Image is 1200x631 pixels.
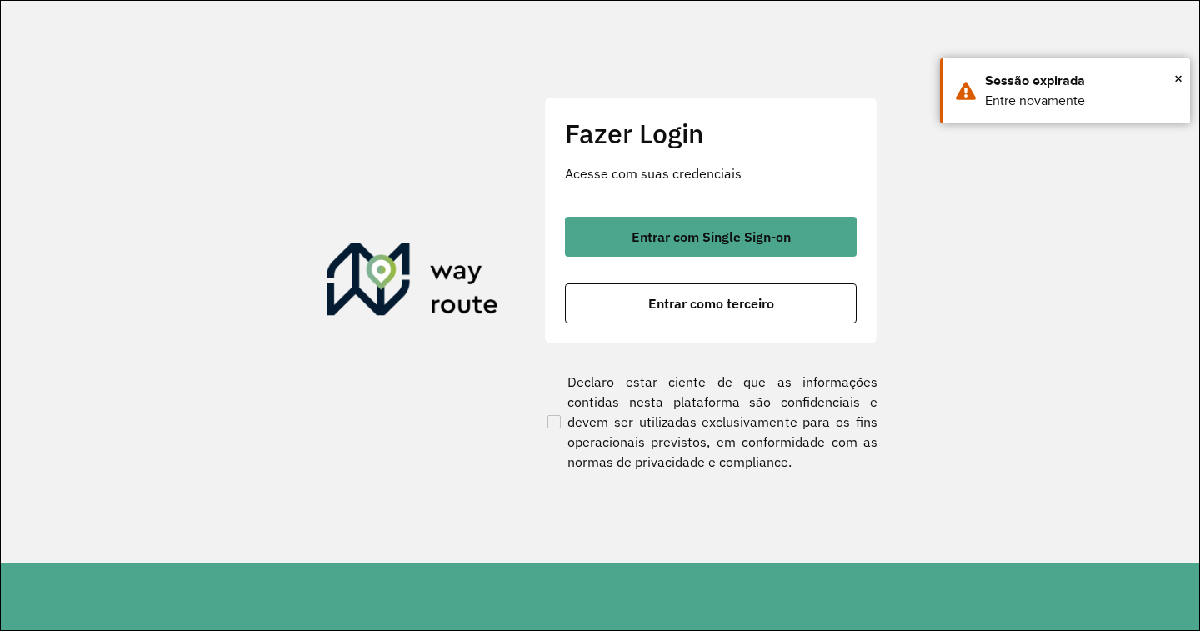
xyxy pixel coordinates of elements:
button: button [565,283,857,323]
button: Close [1174,66,1182,91]
p: Acesse com suas credenciais [565,163,857,183]
div: Sessão expirada [985,71,1177,91]
label: Declaro estar ciente de que as informações contidas nesta plataforma são confidenciais e devem se... [544,372,877,472]
button: button [565,217,857,257]
img: Roteirizador AmbevTech [327,243,498,323]
span: Entrar como terceiro [648,297,774,310]
span: Entrar com Single Sign-on [632,230,791,243]
div: Entre novamente [985,91,1177,111]
h2: Fazer Login [565,118,857,149]
span: × [1174,66,1182,91]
